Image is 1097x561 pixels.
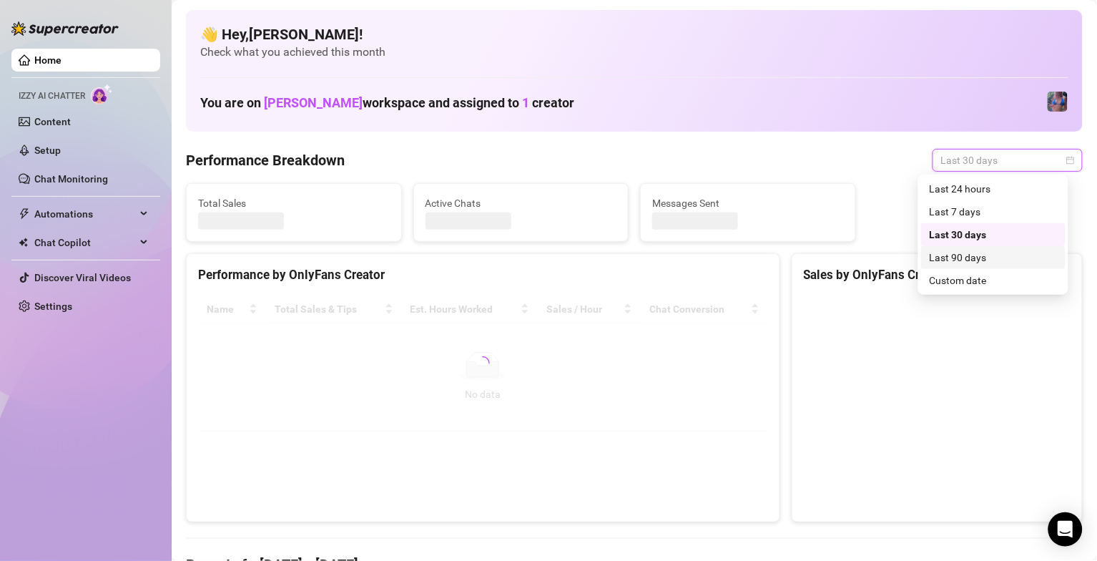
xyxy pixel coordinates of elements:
[804,265,1071,285] div: Sales by OnlyFans Creator
[198,195,390,211] span: Total Sales
[34,301,72,312] a: Settings
[186,150,345,170] h4: Performance Breakdown
[34,272,131,283] a: Discover Viral Videos
[19,89,85,103] span: Izzy AI Chatter
[34,145,61,156] a: Setup
[91,84,113,104] img: AI Chatter
[34,173,108,185] a: Chat Monitoring
[930,250,1057,265] div: Last 90 days
[200,44,1068,60] span: Check what you achieved this month
[1048,512,1083,547] div: Open Intercom Messenger
[19,208,30,220] span: thunderbolt
[475,356,491,371] span: loading
[652,195,844,211] span: Messages Sent
[1048,92,1068,112] img: Jaylie
[425,195,617,211] span: Active Chats
[921,269,1066,292] div: Custom date
[921,177,1066,200] div: Last 24 hours
[200,95,574,111] h1: You are on workspace and assigned to creator
[264,95,363,110] span: [PERSON_NAME]
[522,95,529,110] span: 1
[930,227,1057,243] div: Last 30 days
[11,21,119,36] img: logo-BBDzfeDw.svg
[941,150,1074,171] span: Last 30 days
[921,200,1066,223] div: Last 7 days
[930,204,1057,220] div: Last 7 days
[921,246,1066,269] div: Last 90 days
[19,238,28,248] img: Chat Copilot
[930,181,1057,197] div: Last 24 hours
[921,223,1066,246] div: Last 30 days
[34,203,136,225] span: Automations
[200,24,1068,44] h4: 👋 Hey, [PERSON_NAME] !
[1066,156,1075,165] span: calendar
[34,116,71,127] a: Content
[930,273,1057,288] div: Custom date
[34,231,136,254] span: Chat Copilot
[198,265,768,285] div: Performance by OnlyFans Creator
[34,54,62,66] a: Home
